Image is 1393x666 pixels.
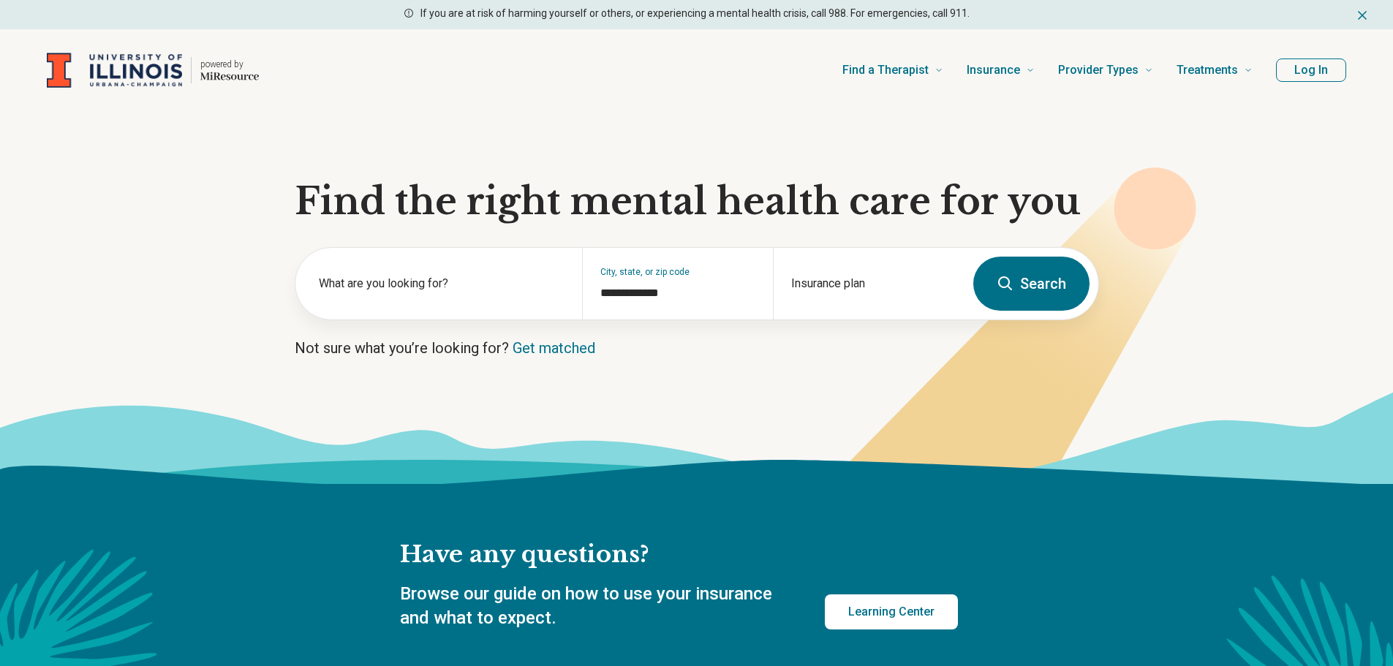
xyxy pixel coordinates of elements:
[842,60,929,80] span: Find a Therapist
[295,180,1099,224] h1: Find the right mental health care for you
[825,594,958,629] a: Learning Center
[400,540,958,570] h2: Have any questions?
[47,47,259,94] a: Home page
[295,338,1099,358] p: Not sure what you’re looking for?
[973,257,1090,311] button: Search
[200,58,259,70] p: powered by
[1177,60,1238,80] span: Treatments
[400,582,790,631] p: Browse our guide on how to use your insurance and what to expect.
[1177,41,1253,99] a: Treatments
[319,275,565,292] label: What are you looking for?
[1058,41,1153,99] a: Provider Types
[967,60,1020,80] span: Insurance
[1355,6,1370,23] button: Dismiss
[1058,60,1139,80] span: Provider Types
[967,41,1035,99] a: Insurance
[420,6,970,21] p: If you are at risk of harming yourself or others, or experiencing a mental health crisis, call 98...
[1276,58,1346,82] button: Log In
[842,41,943,99] a: Find a Therapist
[513,339,595,357] a: Get matched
